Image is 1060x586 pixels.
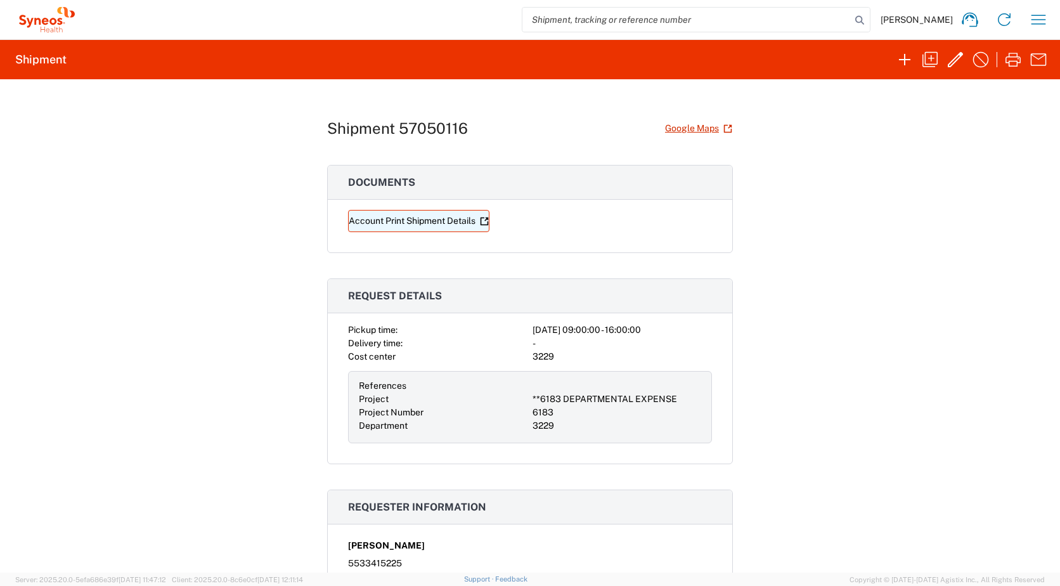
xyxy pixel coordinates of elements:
span: [DATE] 11:47:12 [119,576,166,583]
div: [EMAIL_ADDRESS][PERSON_NAME][DOMAIN_NAME] [348,570,712,583]
h1: Shipment 57050116 [327,119,468,138]
span: Documents [348,176,415,188]
div: - [533,337,712,350]
h2: Shipment [15,52,67,67]
div: 5533415225 [348,557,712,570]
a: Account Print Shipment Details [348,210,489,232]
a: Support [464,575,496,583]
a: Feedback [495,575,527,583]
span: Delivery time: [348,338,403,348]
div: **6183 DEPARTMENTAL EXPENSE [533,393,701,406]
span: [PERSON_NAME] [348,539,425,552]
div: Project [359,393,527,406]
span: [PERSON_NAME] [881,14,953,25]
div: 6183 [533,406,701,419]
div: 3229 [533,419,701,433]
div: [DATE] 09:00:00 - 16:00:00 [533,323,712,337]
span: Pickup time: [348,325,397,335]
span: Copyright © [DATE]-[DATE] Agistix Inc., All Rights Reserved [850,574,1045,585]
div: Project Number [359,406,527,419]
span: Server: 2025.20.0-5efa686e39f [15,576,166,583]
input: Shipment, tracking or reference number [522,8,851,32]
span: [DATE] 12:11:14 [257,576,303,583]
a: Google Maps [664,117,733,140]
span: References [359,381,406,391]
span: Client: 2025.20.0-8c6e0cf [172,576,303,583]
span: Request details [348,290,442,302]
div: 3229 [533,350,712,363]
div: Department [359,419,527,433]
span: Requester information [348,501,486,513]
span: Cost center [348,351,396,361]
